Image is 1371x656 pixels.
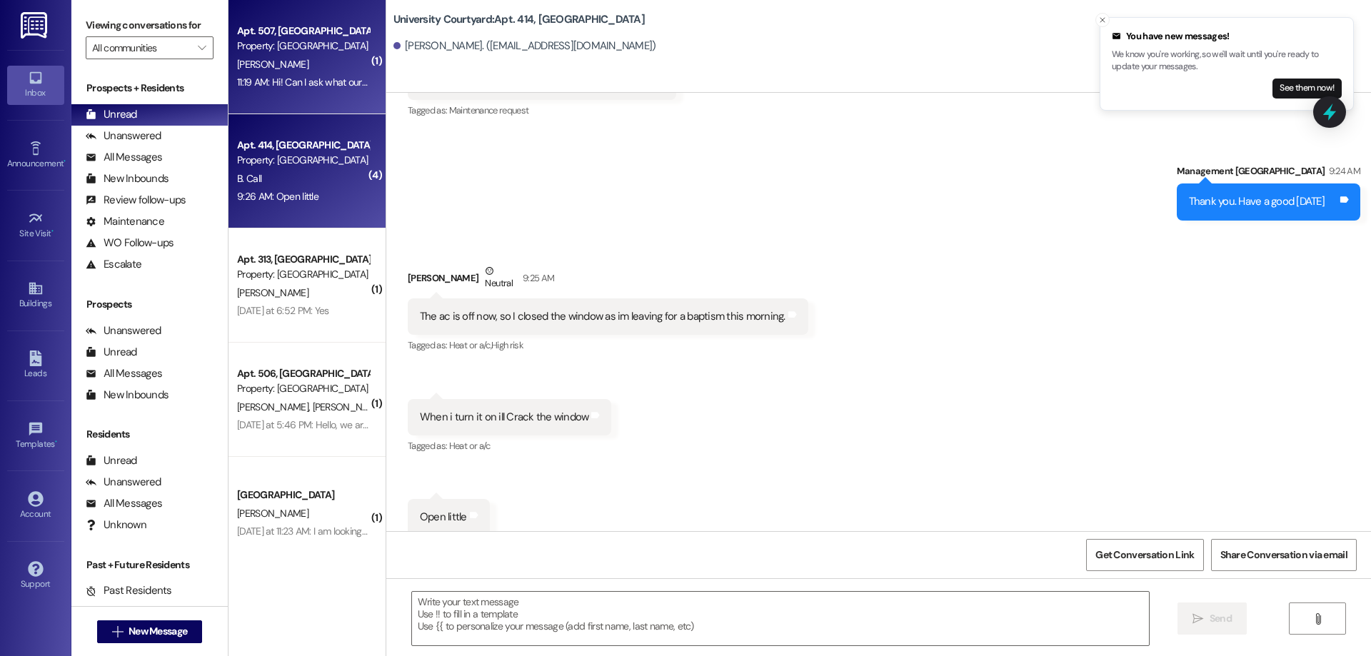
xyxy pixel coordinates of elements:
[71,427,228,442] div: Residents
[21,12,50,39] img: ResiDesk Logo
[7,66,64,104] a: Inbox
[393,39,656,54] div: [PERSON_NAME]. ([EMAIL_ADDRESS][DOMAIN_NAME])
[237,304,329,317] div: [DATE] at 6:52 PM: Yes
[237,58,308,71] span: [PERSON_NAME]
[1192,613,1203,625] i: 
[86,475,161,490] div: Unanswered
[237,286,308,299] span: [PERSON_NAME]
[86,388,169,403] div: New Inbounds
[449,104,529,116] span: Maintenance request
[7,487,64,525] a: Account
[237,39,369,54] div: Property: [GEOGRAPHIC_DATA]
[237,400,313,413] span: [PERSON_NAME]
[1112,29,1342,44] div: You have new messages!
[482,263,515,293] div: Neutral
[312,400,383,413] span: [PERSON_NAME]
[237,76,474,89] div: 11:19 AM: Hi! Can I ask what our Wi-Fi password might be?
[86,518,146,533] div: Unknown
[86,366,162,381] div: All Messages
[64,156,66,166] span: •
[1095,13,1110,27] button: Close toast
[1177,163,1360,183] div: Management [GEOGRAPHIC_DATA]
[420,510,467,525] div: Open little
[237,525,521,538] div: [DATE] at 11:23 AM: I am looking to move in November furnished or not
[86,453,137,468] div: Unread
[55,437,57,447] span: •
[491,339,523,351] span: High risk
[1177,602,1247,635] button: Send
[86,583,172,598] div: Past Residents
[237,418,733,431] div: [DATE] at 5:46 PM: Hello, we are planning on staying till about the end of our lease, and then mo...
[237,252,369,267] div: Apt. 313, [GEOGRAPHIC_DATA]
[1220,547,1347,562] span: Share Conversation via email
[86,323,161,338] div: Unanswered
[237,153,369,168] div: Property: [GEOGRAPHIC_DATA]
[86,14,214,36] label: Viewing conversations for
[237,24,369,39] div: Apt. 507, [GEOGRAPHIC_DATA]
[1210,611,1232,626] span: Send
[86,107,137,122] div: Unread
[1211,539,1357,571] button: Share Conversation via email
[408,335,808,355] div: Tagged as:
[408,263,808,298] div: [PERSON_NAME]
[420,410,589,425] div: When i turn it on ill Crack the window
[1112,49,1342,74] p: We know you're working, so we'll wait until you're ready to update your messages.
[198,42,206,54] i: 
[86,345,137,360] div: Unread
[393,12,645,27] b: University Courtyard: Apt. 414, [GEOGRAPHIC_DATA]
[408,100,676,121] div: Tagged as:
[7,557,64,595] a: Support
[7,346,64,385] a: Leads
[237,507,308,520] span: [PERSON_NAME]
[86,150,162,165] div: All Messages
[71,297,228,312] div: Prospects
[86,496,162,511] div: All Messages
[1086,539,1203,571] button: Get Conversation Link
[237,190,318,203] div: 9:26 AM: Open little
[86,171,169,186] div: New Inbounds
[1312,613,1323,625] i: 
[519,271,554,286] div: 9:25 AM
[237,381,369,396] div: Property: [GEOGRAPHIC_DATA]
[237,488,369,503] div: [GEOGRAPHIC_DATA]
[1325,163,1360,178] div: 9:24 AM
[86,257,141,272] div: Escalate
[86,128,161,143] div: Unanswered
[1095,547,1194,562] span: Get Conversation Link
[449,339,491,351] span: Heat or a/c ,
[7,276,64,315] a: Buildings
[237,138,369,153] div: Apt. 414, [GEOGRAPHIC_DATA]
[7,417,64,455] a: Templates •
[449,440,491,452] span: Heat or a/c
[237,172,261,185] span: B. Call
[1189,194,1325,209] div: Thank you. Have a good [DATE]
[97,620,203,643] button: New Message
[129,624,187,639] span: New Message
[71,557,228,572] div: Past + Future Residents
[237,267,369,282] div: Property: [GEOGRAPHIC_DATA]
[7,206,64,245] a: Site Visit •
[1272,79,1342,99] button: See them now!
[86,193,186,208] div: Review follow-ups
[92,36,191,59] input: All communities
[112,626,123,637] i: 
[86,236,174,251] div: WO Follow-ups
[86,214,164,229] div: Maintenance
[408,435,612,456] div: Tagged as:
[420,309,785,324] div: The ac is off now, so I closed the window as im leaving for a baptism this morning.
[51,226,54,236] span: •
[71,81,228,96] div: Prospects + Residents
[237,366,369,381] div: Apt. 506, [GEOGRAPHIC_DATA]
